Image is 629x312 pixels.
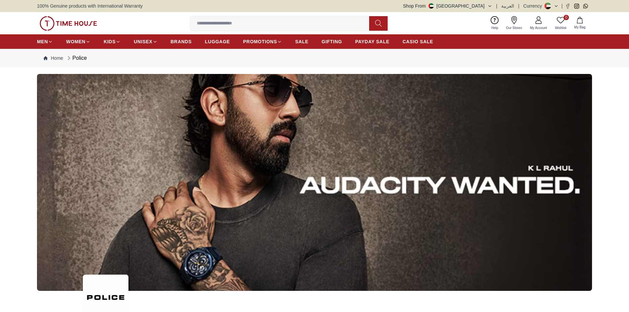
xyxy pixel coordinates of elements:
[322,38,342,45] span: GIFTING
[523,3,545,9] div: Currency
[322,36,342,48] a: GIFTING
[564,15,569,20] span: 0
[501,3,514,9] button: العربية
[583,4,588,9] a: Whatsapp
[489,25,501,30] span: Help
[243,38,277,45] span: PROMOTIONS
[243,36,282,48] a: PROMOTIONS
[487,15,502,32] a: Help
[171,38,192,45] span: BRANDS
[402,36,433,48] a: CASIO SALE
[502,15,526,32] a: Our Stores
[37,38,48,45] span: MEN
[205,38,230,45] span: LUGGAGE
[205,36,230,48] a: LUGGAGE
[37,49,592,67] nav: Breadcrumb
[504,25,525,30] span: Our Stores
[134,38,152,45] span: UNISEX
[295,38,308,45] span: SALE
[551,15,570,32] a: 0Wishlist
[134,36,157,48] a: UNISEX
[40,16,97,31] img: ...
[44,55,63,61] a: Home
[561,3,563,9] span: |
[37,36,53,48] a: MEN
[171,36,192,48] a: BRANDS
[518,3,519,9] span: |
[565,4,570,9] a: Facebook
[570,16,589,31] button: My Bag
[66,38,86,45] span: WOMEN
[295,36,308,48] a: SALE
[403,3,492,9] button: Shop From[GEOGRAPHIC_DATA]
[574,4,579,9] a: Instagram
[37,3,143,9] span: 100% Genuine products with International Warranty
[429,3,434,9] img: United Arab Emirates
[527,25,550,30] span: My Account
[402,38,433,45] span: CASIO SALE
[572,25,588,30] span: My Bag
[37,74,592,291] img: ...
[355,38,389,45] span: PAYDAY SALE
[66,54,87,62] div: Police
[355,36,389,48] a: PAYDAY SALE
[66,36,90,48] a: WOMEN
[104,38,116,45] span: KIDS
[552,25,569,30] span: Wishlist
[104,36,121,48] a: KIDS
[496,3,498,9] span: |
